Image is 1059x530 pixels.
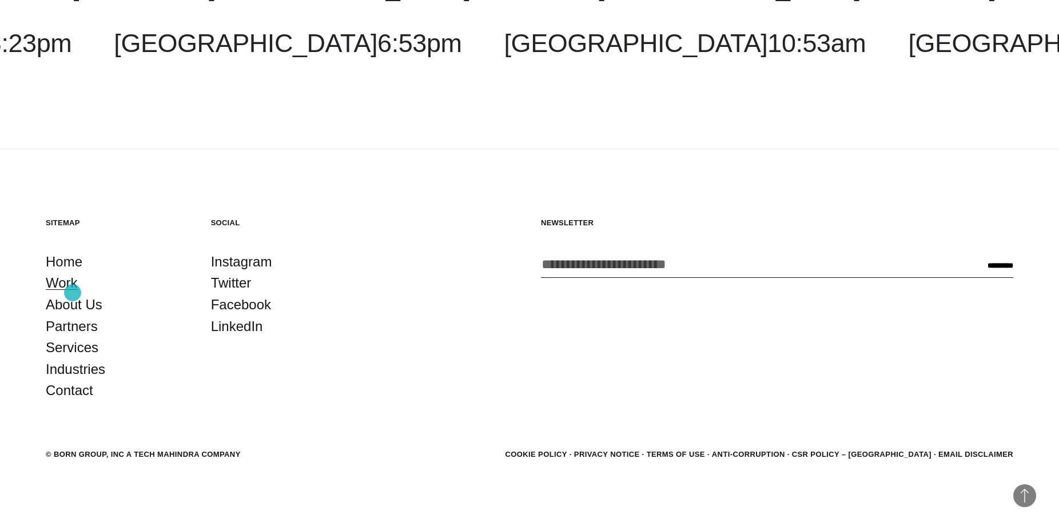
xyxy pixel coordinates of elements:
a: About Us [46,294,102,316]
a: Home [46,251,82,273]
a: Partners [46,316,98,337]
div: © BORN GROUP, INC A Tech Mahindra Company [46,449,241,460]
span: 10:53am [767,29,866,58]
span: 6:53pm [377,29,461,58]
a: Privacy Notice [574,450,640,459]
a: Cookie Policy [505,450,567,459]
a: Work [46,272,78,294]
a: Facebook [211,294,271,316]
a: [GEOGRAPHIC_DATA]10:53am [504,29,866,58]
h5: Social [211,218,353,228]
a: Email Disclaimer [938,450,1013,459]
h5: Newsletter [541,218,1013,228]
a: Industries [46,358,105,380]
a: Anti-Corruption [712,450,785,459]
a: Instagram [211,251,272,273]
button: Back to Top [1013,484,1036,507]
a: [GEOGRAPHIC_DATA]6:53pm [114,29,461,58]
a: CSR POLICY – [GEOGRAPHIC_DATA] [792,450,931,459]
a: Services [46,337,98,358]
a: Terms of Use [647,450,705,459]
h5: Sitemap [46,218,188,228]
a: Twitter [211,272,252,294]
a: LinkedIn [211,316,263,337]
a: Contact [46,380,93,401]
